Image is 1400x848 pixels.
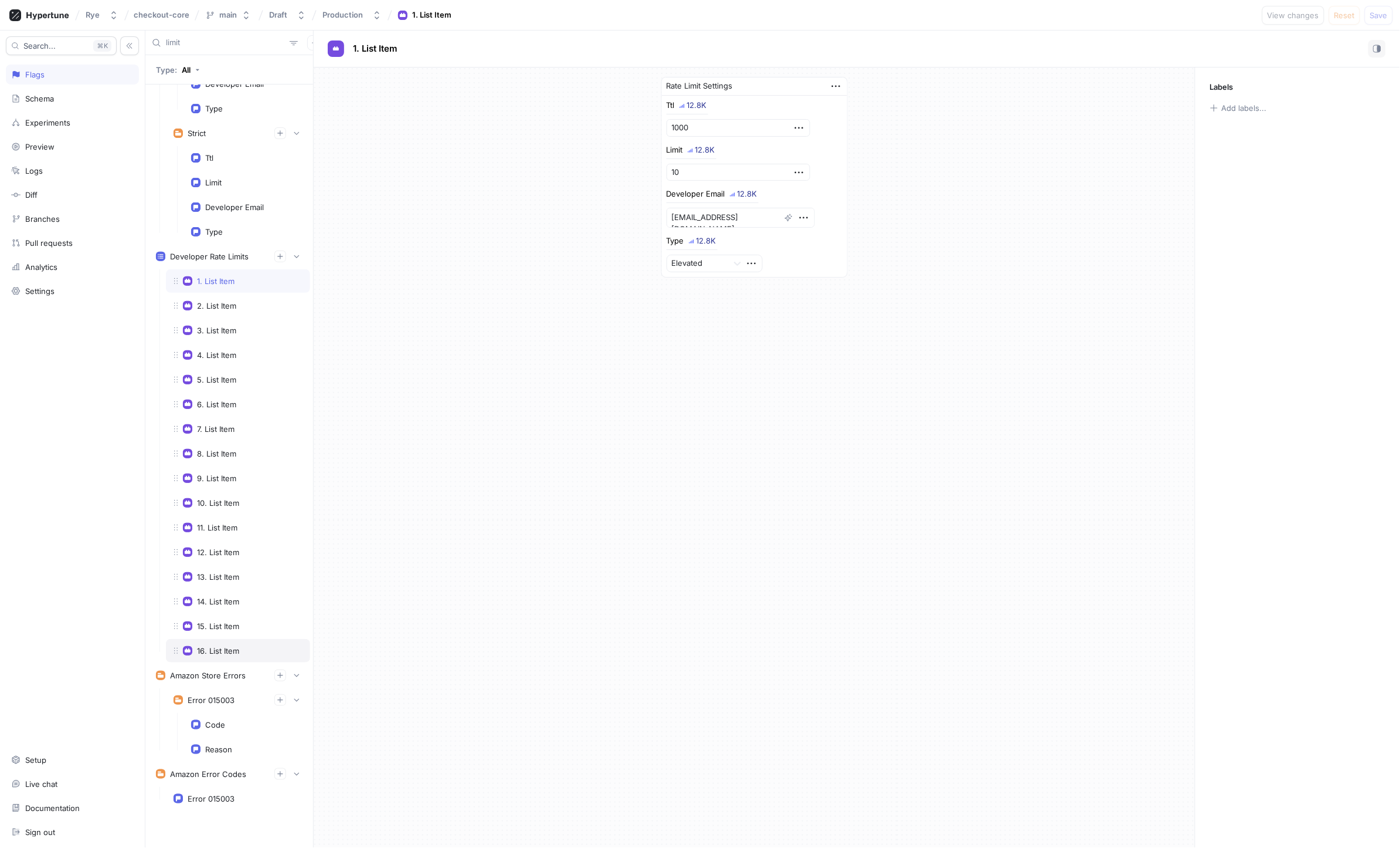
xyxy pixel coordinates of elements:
div: Type [205,104,223,113]
div: Rye [86,10,100,20]
button: Rye [81,5,123,25]
div: Developer Email [667,190,725,198]
div: 12.8K [687,102,707,109]
div: 8. List Item [197,449,236,458]
div: 10. List Item [197,498,239,508]
div: Ttl [205,153,213,163]
p: Labels [1210,82,1234,92]
div: Limit [667,146,683,154]
div: 5. List Item [197,375,236,384]
div: Error 015003 [188,695,235,705]
div: Branches [25,214,60,224]
div: Sign out [25,827,55,837]
div: Amazon Store Errors [170,671,246,680]
div: main [219,10,237,20]
button: Reset [1329,6,1360,25]
div: Experiments [25,118,70,127]
button: Draft [264,5,311,25]
div: Pull requests [25,238,73,248]
div: 9. List Item [197,474,236,483]
button: Add labels... [1206,100,1270,116]
button: Search...K [6,36,117,55]
div: Flags [25,70,45,79]
div: 12.8K [738,190,757,198]
div: Limit [205,178,222,187]
div: Diff [25,190,38,200]
div: 14. List Item [197,597,239,606]
div: Rate Limit Settings [667,80,733,92]
div: 13. List Item [197,572,239,582]
div: Ttl [667,102,675,109]
button: Type: All [152,59,204,80]
div: All [182,65,191,75]
div: Reason [205,745,232,754]
p: 1. List Item [353,42,397,56]
input: Search... [166,37,285,49]
div: Code [205,720,225,729]
a: Documentation [6,798,139,818]
div: 3. List Item [197,326,236,335]
div: 11. List Item [197,523,237,532]
button: Save [1365,6,1393,25]
div: Analytics [25,262,57,272]
div: 12.8K [695,146,715,154]
button: main [201,5,256,25]
div: 12.8K [696,237,716,245]
div: Draft [269,10,287,20]
div: Settings [25,286,55,296]
div: Type [205,227,223,237]
div: 7. List Item [197,424,235,434]
div: Error 015003 [188,794,235,803]
button: View changes [1262,6,1324,25]
div: 2. List Item [197,301,236,310]
div: Developer Email [205,202,264,212]
span: View changes [1268,12,1319,19]
div: Preview [25,142,55,151]
div: 16. List Item [197,646,239,656]
div: Documentation [25,803,80,813]
div: 6. List Item [197,400,236,409]
div: 12. List Item [197,548,239,557]
div: Type [667,237,684,245]
div: 4. List Item [197,350,236,360]
div: Strict [188,129,206,138]
div: Setup [25,755,46,765]
div: Schema [25,94,54,103]
textarea: [EMAIL_ADDRESS][DOMAIN_NAME] [667,208,815,228]
input: Enter number here [667,119,810,137]
span: checkout-core [134,11,189,19]
div: 15. List Item [197,621,239,631]
span: Save [1370,12,1388,19]
div: 1. List Item [197,276,235,286]
p: Type: [156,65,177,75]
div: Logs [25,166,43,175]
div: 1. List Item [412,9,451,21]
div: Amazon Error Codes [170,769,246,779]
div: K [93,40,111,52]
div: Production [322,10,363,20]
input: Enter number here [667,164,810,181]
button: Production [318,5,386,25]
span: Search... [23,42,56,49]
div: Live chat [25,779,57,789]
div: Developer Rate Limits [170,252,249,261]
span: Reset [1334,12,1355,19]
